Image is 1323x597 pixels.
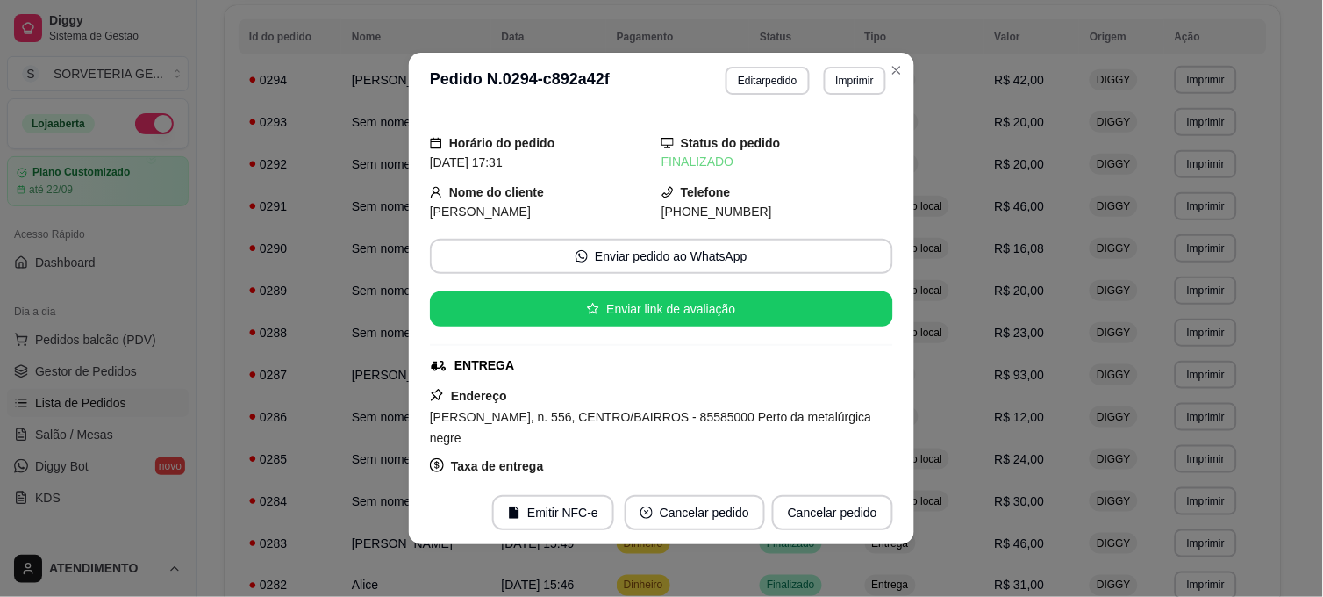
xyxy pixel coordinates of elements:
div: ENTREGA [454,356,514,375]
button: close-circleCancelar pedido [625,495,765,530]
span: calendar [430,137,442,149]
strong: Status do pedido [681,136,781,150]
span: phone [661,186,674,198]
button: Imprimir [824,67,886,95]
span: [PHONE_NUMBER] [661,205,772,219]
div: FINALIZADO [661,153,893,171]
span: dollar [430,458,444,472]
h3: Pedido N. 0294-c892a42f [430,67,610,95]
strong: Nome do cliente [449,185,544,199]
button: whats-appEnviar pedido ao WhatsApp [430,239,893,274]
span: pushpin [430,388,444,402]
span: [PERSON_NAME] [430,205,531,219]
span: [PERSON_NAME], n. 556, CENTRO/BAIRROS - 85585000 Perto da metalúrgica negre [430,410,871,445]
strong: Horário do pedido [449,136,555,150]
button: fileEmitir NFC-e [492,495,614,530]
span: desktop [661,137,674,149]
button: Cancelar pedido [772,495,893,530]
strong: Taxa de entrega [451,459,544,473]
span: file [508,507,520,519]
button: Close [883,56,911,84]
button: starEnviar link de avaliação [430,291,893,327]
strong: Telefone [681,185,731,199]
span: whats-app [576,250,588,263]
button: Editarpedido [726,67,809,95]
strong: Endereço [451,389,507,403]
span: user [430,186,442,198]
span: star [587,303,599,315]
span: [DATE] 17:31 [430,155,503,169]
span: close-circle [640,507,653,519]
